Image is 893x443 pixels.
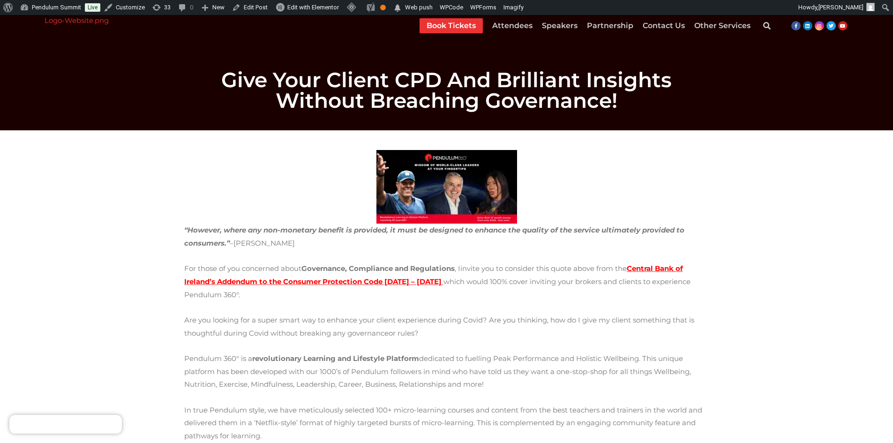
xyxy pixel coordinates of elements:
div: Search [758,16,776,35]
iframe: Brevo live chat [9,415,122,434]
span: or rules [389,329,414,338]
img: cropped-cropped-Pendulum-Summit-Logo-Website.png [45,1,189,50]
i: – [184,150,709,248]
span: Edit with Elementor [287,4,339,11]
a: Other Services [694,18,750,33]
h1: Give Your Client CPD And Brilliant Insights Without Breaching Governance! [184,69,709,111]
p: Pendulum 360° is a dedicated to fuelling Peak Performance and Holistic Wellbeing. This unique pla... [184,352,709,391]
span: For those of you concerned about , I [184,264,460,273]
a: Live [85,3,100,12]
a: Speakers [542,18,578,33]
nav: Menu [420,18,750,33]
strong: revolutionary Learning and Lifestyle Platform [252,354,419,363]
p: Are you looking for a super smart way to enhance your client experience during Covid? Are you thi... [184,314,709,340]
strong: “However, where any non-monetary benefit is provided, it must be designed to enhance the quality ... [184,150,709,248]
b: Governance, Compliance and Regulations [301,264,455,273]
div: OK [380,5,386,10]
p: In true Pendulum style, we have meticulously selected 100+ micro-learning courses and content fro... [184,404,709,443]
a: Book Tickets [427,18,476,33]
p: [PERSON_NAME] [184,150,709,250]
span:  [393,1,402,15]
a: Central Bank of Ireland’s Addendum to the Consumer Protection Code [DATE] – [DATE] [184,264,683,286]
a: Attendees [492,18,533,33]
a: Partnership [587,18,633,33]
span: [PERSON_NAME] [818,4,863,11]
p: invite you to consider this quote above from the which would 100% cover inviting your brokers and... [184,262,709,301]
a: Contact Us [643,18,685,33]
